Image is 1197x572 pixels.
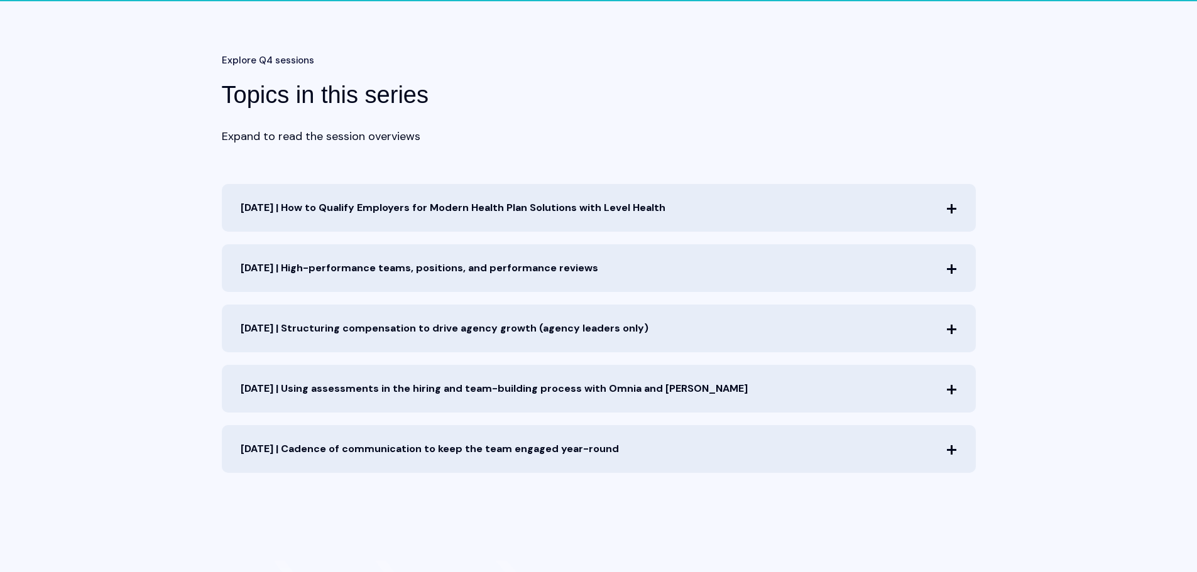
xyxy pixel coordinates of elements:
[222,126,420,146] span: Expand to read the session overviews
[222,305,976,352] span: [DATE] | Structuring compensation to drive agency growth (agency leaders only)
[222,79,643,111] h2: Topics in this series
[222,365,976,413] span: [DATE] | Using assessments in the hiring and team-building process with Omnia and [PERSON_NAME]
[222,184,976,232] span: [DATE] | How to Qualify Employers for Modern Health Plan Solutions with Level Health
[222,244,976,292] span: [DATE] | High-performance teams, positions, and performance reviews
[222,51,314,70] span: Explore Q4 sessions
[222,425,976,473] span: [DATE] | Cadence of communication to keep the team engaged year-round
